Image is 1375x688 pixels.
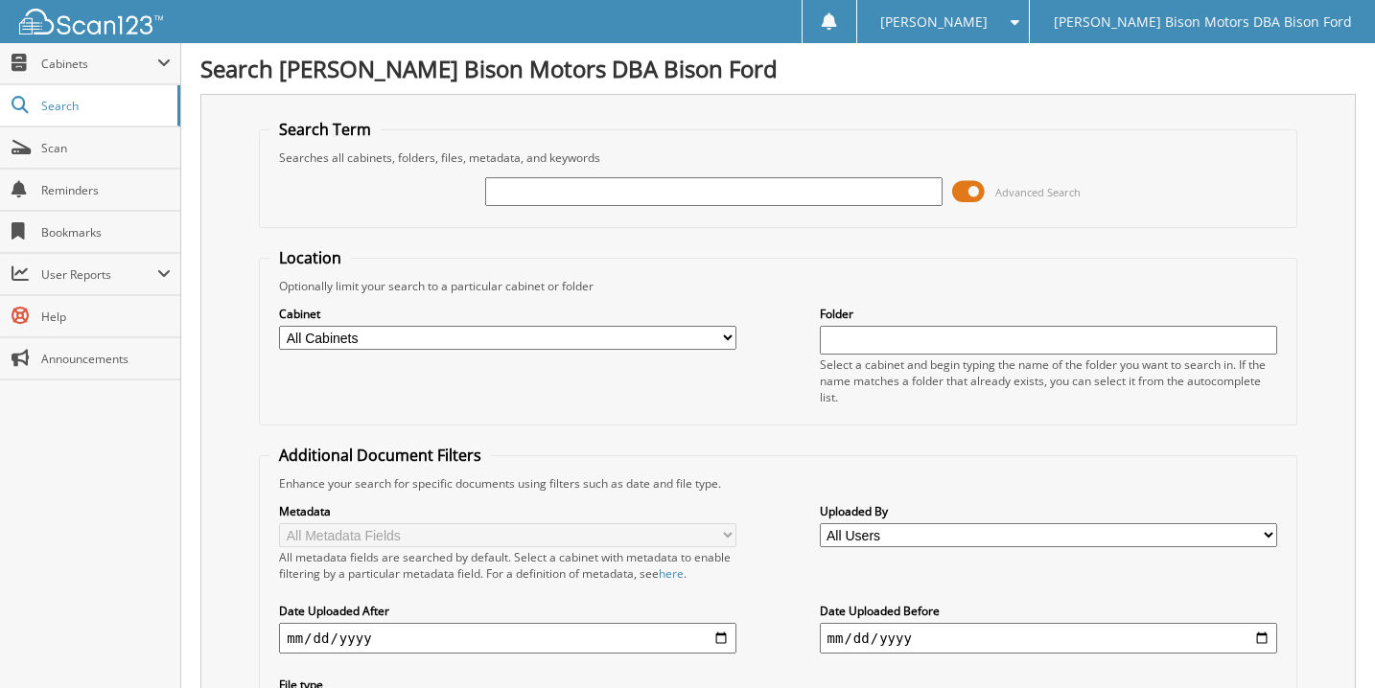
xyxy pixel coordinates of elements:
span: [PERSON_NAME] [880,16,988,28]
span: User Reports [41,266,157,283]
iframe: Chat Widget [1279,596,1375,688]
div: Select a cabinet and begin typing the name of the folder you want to search in. If the name match... [820,356,1277,405]
span: Help [41,309,171,325]
img: scan123-logo-white.svg [19,9,163,34]
h1: Search [PERSON_NAME] Bison Motors DBA Bison Ford [200,53,1356,84]
label: Uploaded By [820,503,1277,519]
span: Cabinets [41,56,157,72]
div: All metadata fields are searched by default. Select a cabinet with metadata to enable filtering b... [279,549,736,582]
label: Date Uploaded Before [820,603,1277,619]
label: Metadata [279,503,736,519]
label: Cabinet [279,306,736,322]
span: [PERSON_NAME] Bison Motors DBA Bison Ford [1054,16,1352,28]
span: Bookmarks [41,224,171,241]
label: Folder [820,306,1277,322]
a: here [659,565,684,582]
legend: Additional Document Filters [269,445,491,466]
legend: Search Term [269,119,381,140]
span: Reminders [41,182,171,198]
input: start [279,623,736,654]
span: Search [41,98,168,114]
span: Announcements [41,351,171,367]
input: end [820,623,1277,654]
label: Date Uploaded After [279,603,736,619]
span: Advanced Search [995,185,1081,199]
legend: Location [269,247,351,268]
div: Searches all cabinets, folders, files, metadata, and keywords [269,149,1287,166]
div: Enhance your search for specific documents using filters such as date and file type. [269,475,1287,492]
span: Scan [41,140,171,156]
div: Optionally limit your search to a particular cabinet or folder [269,278,1287,294]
